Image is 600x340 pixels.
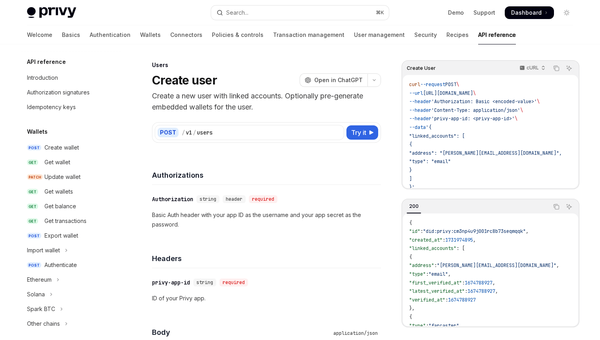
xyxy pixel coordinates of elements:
[478,25,516,44] a: API reference
[21,229,122,243] a: POSTExport wallet
[62,25,80,44] a: Basics
[492,280,495,286] span: ,
[44,172,81,182] div: Update wallet
[551,63,562,73] button: Copy the contents from the code block
[445,81,456,88] span: POST
[300,73,367,87] button: Open in ChatGPT
[409,245,456,252] span: "linked_accounts"
[186,129,192,136] div: v1
[409,297,445,303] span: "verified_at"
[420,81,445,88] span: --request
[556,262,559,269] span: ,
[442,237,445,243] span: :
[409,150,562,156] span: "address": "[PERSON_NAME][EMAIL_ADDRESS][DOMAIN_NAME]",
[27,204,38,209] span: GET
[182,129,185,136] div: /
[409,115,431,122] span: --header
[456,81,459,88] span: \
[409,323,426,329] span: "type"
[152,210,381,229] p: Basic Auth header with your app ID as the username and your app secret as the password.
[409,133,465,139] span: "linked_accounts": [
[27,304,55,314] div: Spark BTC
[200,196,216,202] span: string
[511,9,542,17] span: Dashboard
[27,233,41,239] span: POST
[27,174,43,180] span: PATCH
[434,262,437,269] span: :
[407,65,436,71] span: Create User
[448,271,451,277] span: ,
[426,323,429,329] span: :
[515,115,517,122] span: \
[409,228,420,234] span: "id"
[376,10,384,16] span: ⌘ K
[409,262,434,269] span: "address"
[420,228,423,234] span: :
[27,159,38,165] span: GET
[44,231,78,240] div: Export wallet
[495,288,498,294] span: ,
[21,100,122,114] a: Idempotency keys
[21,302,122,316] button: Toggle Spark BTC section
[27,319,60,328] div: Other chains
[465,288,467,294] span: :
[21,287,122,302] button: Toggle Solana section
[551,202,562,212] button: Copy the contents from the code block
[273,25,344,44] a: Transaction management
[27,246,60,255] div: Import wallet
[431,107,520,113] span: 'Content-Type: application/json'
[249,195,277,203] div: required
[465,280,492,286] span: 1674788927
[152,279,190,286] div: privy-app-id
[456,245,465,252] span: : [
[448,9,464,17] a: Demo
[27,275,52,284] div: Ethereum
[27,262,41,268] span: POST
[27,290,45,299] div: Solana
[431,98,537,105] span: 'Authorization: Basic <encoded-value>'
[44,216,87,226] div: Get transactions
[409,107,431,113] span: --header
[27,189,38,195] span: GET
[409,314,412,320] span: {
[409,90,423,96] span: --url
[21,243,122,257] button: Toggle Import wallet section
[152,90,381,113] p: Create a new user with linked accounts. Optionally pre-generate embedded wallets for the user.
[21,155,122,169] a: GETGet wallet
[44,143,79,152] div: Create wallet
[473,9,495,17] a: Support
[27,218,38,224] span: GET
[21,71,122,85] a: Introduction
[193,129,196,136] div: /
[426,271,429,277] span: :
[21,170,122,184] a: PATCHUpdate wallet
[423,90,473,96] span: [URL][DOMAIN_NAME]
[409,237,442,243] span: "created_at"
[431,115,515,122] span: 'privy-app-id: <privy-app-id>'
[564,63,574,73] button: Ask AI
[21,258,122,272] a: POSTAuthenticate
[473,237,476,243] span: ,
[21,199,122,213] a: GETGet balance
[226,196,242,202] span: header
[21,273,122,287] button: Toggle Ethereum section
[21,85,122,100] a: Authorization signatures
[21,184,122,199] a: GETGet wallets
[44,187,73,196] div: Get wallets
[21,214,122,228] a: GETGet transactions
[527,65,539,71] p: cURL
[409,271,426,277] span: "type"
[152,294,381,303] p: ID of your Privy app.
[414,25,437,44] a: Security
[27,73,58,83] div: Introduction
[170,25,202,44] a: Connectors
[429,323,459,329] span: "farcaster"
[445,237,473,243] span: 1731974895
[44,260,77,270] div: Authenticate
[473,90,476,96] span: \
[409,176,412,182] span: ]
[27,57,66,67] h5: API reference
[505,6,554,19] a: Dashboard
[90,25,131,44] a: Authentication
[409,141,412,148] span: {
